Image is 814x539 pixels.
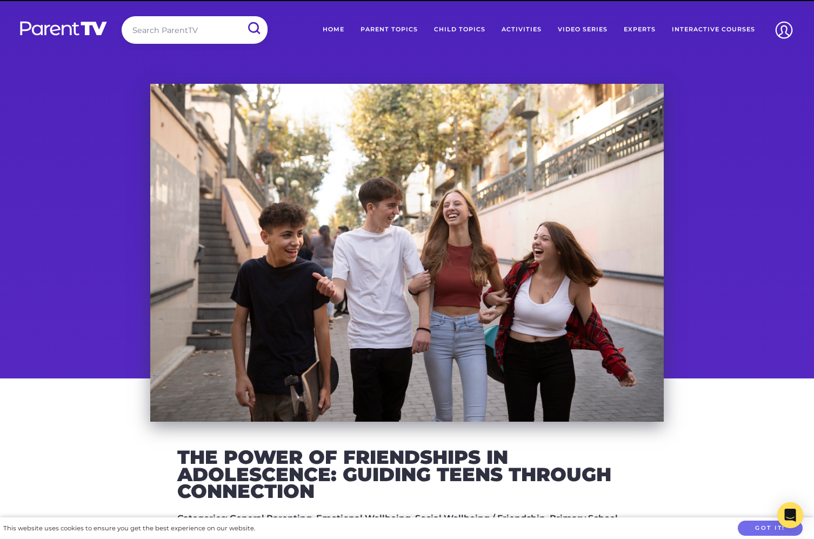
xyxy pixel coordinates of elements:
div: Open Intercom Messenger [777,502,803,528]
h5: Categories: General Parenting, Emotional Wellbeing, Social Wellbeing / Friendship, Primary School... [177,513,637,534]
input: Submit [239,16,268,41]
h2: The Power of Friendships in Adolescence: Guiding Teens Through Connection [177,449,637,500]
a: Activities [493,16,550,43]
a: Home [315,16,352,43]
button: Got it! [738,521,803,536]
a: Interactive Courses [664,16,763,43]
input: Search ParentTV [122,16,268,44]
a: Experts [616,16,664,43]
img: Account [770,16,798,44]
div: This website uses cookies to ensure you get the best experience on our website. [3,523,255,534]
a: Child Topics [426,16,493,43]
img: parenttv-logo-white.4c85aaf.svg [19,21,108,36]
a: Video Series [550,16,616,43]
a: Parent Topics [352,16,426,43]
